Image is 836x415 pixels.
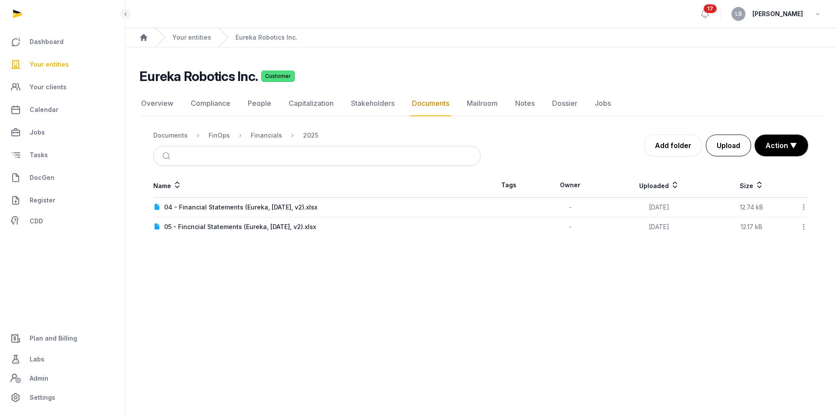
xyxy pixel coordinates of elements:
[7,54,118,75] a: Your entities
[714,198,789,217] td: 12.74 kB
[410,91,451,116] a: Documents
[537,198,604,217] td: -
[154,204,161,211] img: document.svg
[154,223,161,230] img: document.svg
[251,131,282,140] div: Financials
[189,91,232,116] a: Compliance
[649,203,669,211] span: [DATE]
[30,82,67,92] span: Your clients
[735,11,742,17] span: LB
[30,172,54,183] span: DocGen
[7,167,118,188] a: DocGen
[7,122,118,143] a: Jobs
[537,173,604,198] th: Owner
[7,213,118,230] a: CDD
[513,91,536,116] a: Notes
[752,9,803,19] span: [PERSON_NAME]
[139,91,822,116] nav: Tabs
[7,349,118,370] a: Labs
[30,333,77,344] span: Plan and Billing
[7,145,118,165] a: Tasks
[172,33,211,42] a: Your entities
[704,4,717,13] span: 17
[139,68,258,84] h2: Eureka Robotics Inc.
[604,173,714,198] th: Uploaded
[7,99,118,120] a: Calendar
[550,91,579,116] a: Dossier
[30,105,58,115] span: Calendar
[30,59,69,70] span: Your entities
[153,131,188,140] div: Documents
[731,7,745,21] button: LB
[30,354,44,364] span: Labs
[7,328,118,349] a: Plan and Billing
[644,135,702,156] a: Add folder
[157,146,178,165] button: Submit
[30,37,64,47] span: Dashboard
[30,127,45,138] span: Jobs
[714,217,789,237] td: 12.17 kB
[139,91,175,116] a: Overview
[7,387,118,408] a: Settings
[164,203,317,212] div: 04 - Financial Statements (Eureka, [DATE], v2).xlsx
[537,217,604,237] td: -
[7,370,118,387] a: Admin
[7,31,118,52] a: Dashboard
[593,91,613,116] a: Jobs
[261,71,295,82] span: Customer
[30,216,43,226] span: CDD
[706,135,751,156] button: Upload
[30,392,55,403] span: Settings
[755,135,808,156] button: Action ▼
[7,77,118,98] a: Your clients
[349,91,396,116] a: Stakeholders
[465,91,499,116] a: Mailroom
[153,125,481,146] nav: Breadcrumb
[714,173,789,198] th: Size
[246,91,273,116] a: People
[30,373,48,384] span: Admin
[236,33,297,42] a: Eureka Robotics Inc.
[649,223,669,230] span: [DATE]
[153,173,481,198] th: Name
[125,28,836,47] nav: Breadcrumb
[209,131,230,140] div: FinOps
[287,91,335,116] a: Capitalization
[30,195,55,206] span: Register
[481,173,537,198] th: Tags
[30,150,48,160] span: Tasks
[7,190,118,211] a: Register
[164,223,316,231] div: 05 - Fincncial Statements (Eureka, [DATE], v2).xlsx
[303,131,318,140] div: 2025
